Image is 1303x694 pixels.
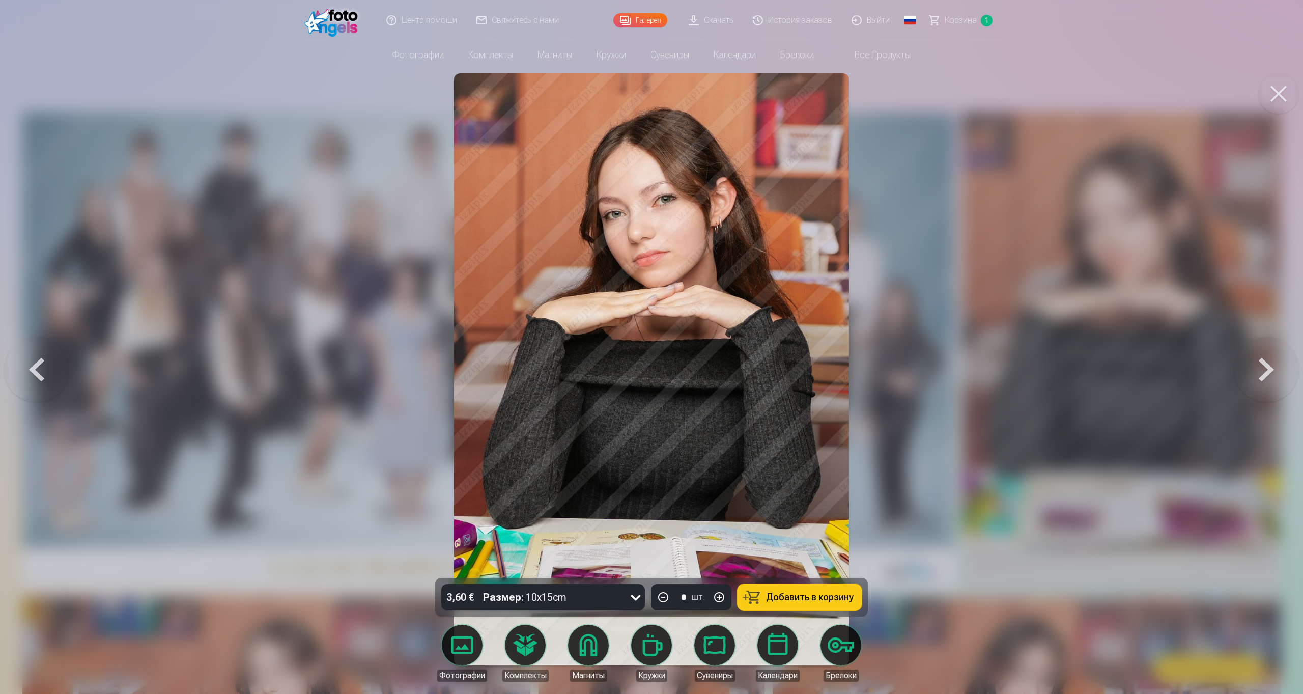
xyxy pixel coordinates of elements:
[570,670,607,682] div: Магниты
[695,670,735,682] div: Сувениры
[497,625,554,682] a: Комплекты
[686,625,743,682] a: Сувениры
[738,584,862,610] button: Добавить в корзину
[304,4,363,37] img: /fa4
[483,590,524,604] strong: Размер :
[502,670,549,682] div: Комплекты
[756,670,800,682] div: Календари
[441,584,479,610] div: 3,60 €
[613,13,667,27] a: Галерея
[701,41,768,69] a: Календари
[380,41,456,69] a: Фотографии
[766,593,854,602] span: Добавить в корзину
[824,670,859,682] div: Брелоки
[584,41,638,69] a: Кружки
[560,625,617,682] a: Магниты
[525,41,584,69] a: Магниты
[623,625,680,682] a: Кружки
[812,625,869,682] a: Брелоки
[749,625,806,682] a: Календари
[638,41,701,69] a: Сувениры
[483,584,566,610] div: 10x15cm
[456,41,525,69] a: Комплекты
[636,670,667,682] div: Кружки
[768,41,826,69] a: Брелоки
[692,591,705,603] div: шт.
[437,670,487,682] div: Фотографии
[434,625,491,682] a: Фотографии
[945,14,977,26] span: Корзина
[981,15,993,26] span: 1
[826,41,923,69] a: Все продукты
